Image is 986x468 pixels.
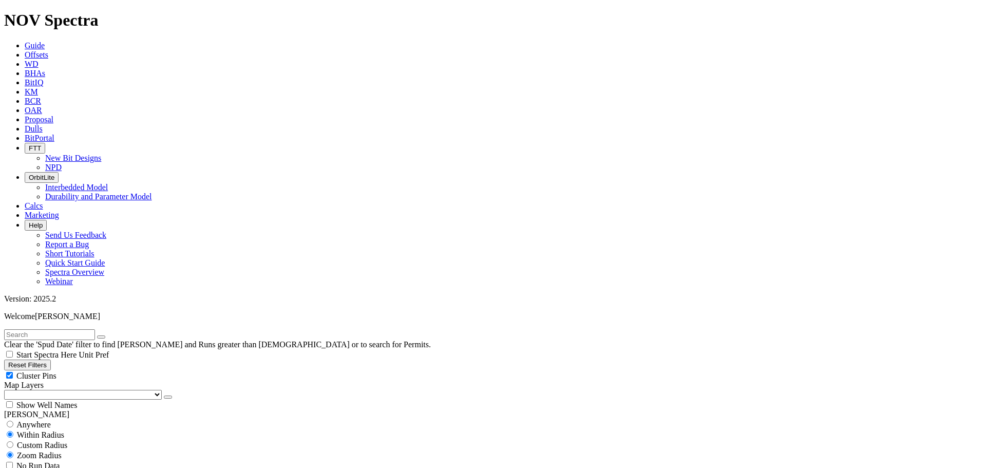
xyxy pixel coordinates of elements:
[17,451,62,460] span: Zoom Radius
[29,144,41,152] span: FTT
[16,350,77,359] span: Start Spectra Here
[4,11,982,30] h1: NOV Spectra
[29,221,43,229] span: Help
[4,340,431,349] span: Clear the 'Spud Date' filter to find [PERSON_NAME] and Runs greater than [DEMOGRAPHIC_DATA] or to...
[4,360,51,370] button: Reset Filters
[4,312,982,321] p: Welcome
[25,172,59,183] button: OrbitLite
[45,183,108,192] a: Interbedded Model
[45,258,105,267] a: Quick Start Guide
[45,192,152,201] a: Durability and Parameter Model
[6,351,13,358] input: Start Spectra Here
[25,201,43,210] a: Calcs
[25,97,41,105] a: BCR
[25,50,48,59] a: Offsets
[4,381,44,389] span: Map Layers
[25,143,45,154] button: FTT
[45,268,104,276] a: Spectra Overview
[25,41,45,50] a: Guide
[45,231,106,239] a: Send Us Feedback
[25,60,39,68] a: WD
[29,174,54,181] span: OrbitLite
[45,163,62,172] a: NPD
[17,441,67,450] span: Custom Radius
[4,294,982,304] div: Version: 2025.2
[25,115,53,124] a: Proposal
[45,277,73,286] a: Webinar
[45,249,94,258] a: Short Tutorials
[25,78,43,87] a: BitIQ
[4,329,95,340] input: Search
[25,220,47,231] button: Help
[17,430,64,439] span: Within Radius
[16,371,56,380] span: Cluster Pins
[25,87,38,96] a: KM
[25,124,43,133] a: Dulls
[35,312,100,321] span: [PERSON_NAME]
[25,69,45,78] a: BHAs
[25,106,42,115] a: OAR
[25,134,54,142] a: BitPortal
[79,350,109,359] span: Unit Pref
[45,240,89,249] a: Report a Bug
[25,211,59,219] a: Marketing
[45,154,101,162] a: New Bit Designs
[4,410,982,419] div: [PERSON_NAME]
[16,420,51,429] span: Anywhere
[16,401,77,409] span: Show Well Names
